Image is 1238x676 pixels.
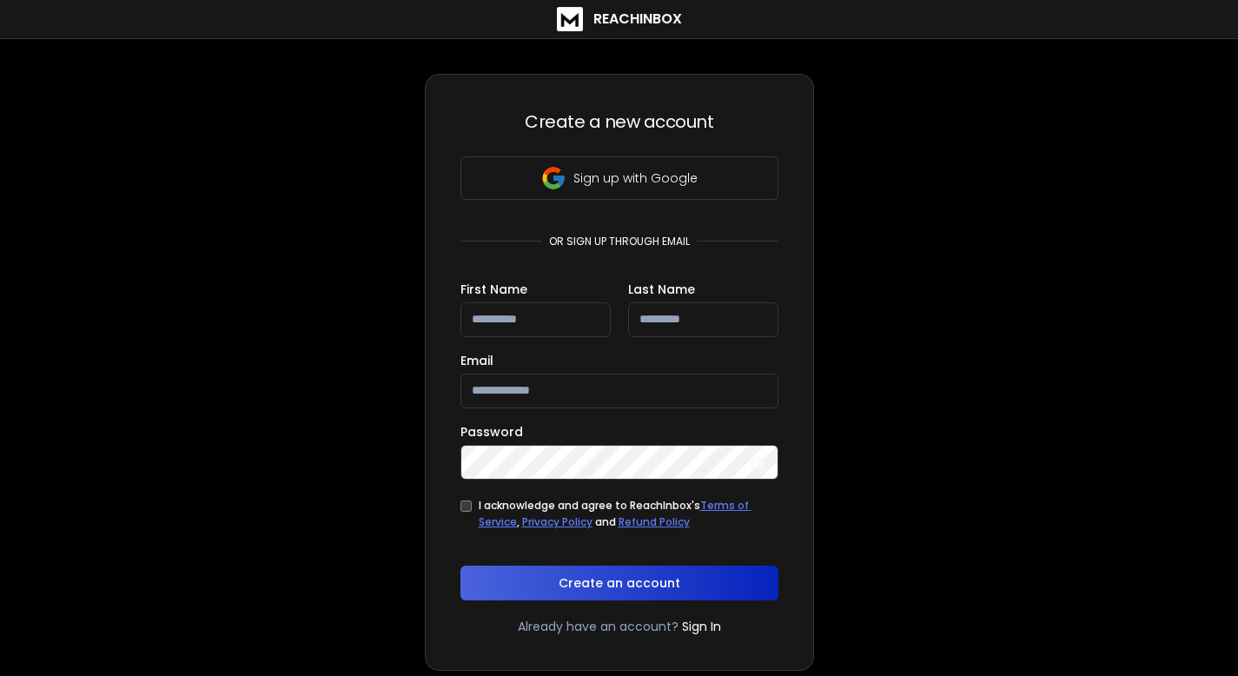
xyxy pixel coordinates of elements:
h1: ReachInbox [593,9,682,30]
label: Email [460,355,493,367]
h3: Create a new account [460,109,778,134]
img: logo [557,7,583,31]
label: First Name [460,283,527,295]
div: I acknowledge and agree to ReachInbox's , and [479,497,778,531]
p: Sign up with Google [573,169,698,187]
p: Already have an account? [518,618,679,635]
a: Sign In [682,618,721,635]
button: Create an account [460,566,778,600]
button: Sign up with Google [460,156,778,200]
p: or sign up through email [542,235,697,249]
a: Refund Policy [619,514,690,529]
label: Last Name [628,283,695,295]
a: ReachInbox [557,7,682,31]
a: Privacy Policy [522,514,593,529]
label: Password [460,426,523,438]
